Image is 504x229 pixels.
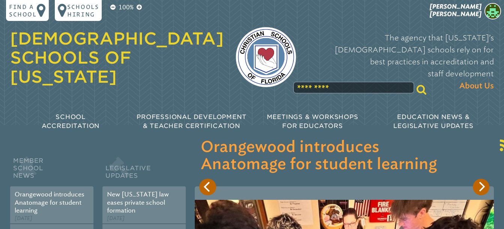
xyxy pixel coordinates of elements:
img: csf-logo-web-colors.png [236,27,296,87]
span: About Us [459,80,494,92]
button: Next [473,178,489,195]
span: Meetings & Workshops for Educators [267,113,358,129]
span: [PERSON_NAME] [PERSON_NAME] [430,3,481,18]
a: New [US_STATE] law eases private school formation [107,191,169,214]
p: The agency that [US_STATE]’s [DEMOGRAPHIC_DATA] schools rely on for best practices in accreditati... [308,32,494,92]
a: Orangewood introduces Anatomage for student learning [15,191,84,214]
span: School Accreditation [42,113,99,129]
img: ad7c02fc00ac19d08f935a9996465b82 [484,3,501,19]
span: Education News & Legislative Updates [393,113,473,129]
span: [DATE] [15,215,32,222]
a: [DEMOGRAPHIC_DATA] Schools of [US_STATE] [10,28,224,87]
p: Find a school [9,3,37,18]
span: [DATE] [107,215,125,222]
button: Previous [199,178,216,195]
h2: Member School News [10,155,93,186]
span: Professional Development & Teacher Certification [137,113,246,129]
p: 100% [117,3,135,12]
p: Schools Hiring [67,3,99,18]
h3: Orangewood introduces Anatomage for student learning [201,139,488,174]
h2: Legislative Updates [102,155,186,186]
